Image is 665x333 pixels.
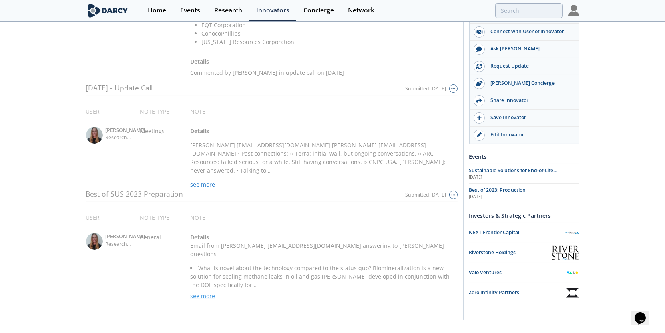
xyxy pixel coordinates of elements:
[485,45,575,52] div: Ask [PERSON_NAME]
[469,174,579,181] div: [DATE]
[140,127,185,135] div: Meetings
[565,286,579,300] img: Zero Infinity Partners
[469,167,579,181] a: Sustainable Solutions for End-of-Life [PERSON_NAME]: P&A Emissions Reduction and Energy Storage I...
[469,150,579,164] div: Events
[303,7,334,14] div: Concierge
[106,241,145,248] span: Research Associate
[485,114,575,121] div: Save Innovator
[190,264,457,289] li: What is novel about the technology compared to the status quo? Biomineralization is a new solutio...
[190,68,457,77] p: Commented by [PERSON_NAME] in update call on [DATE]
[190,241,457,258] p: Email from [PERSON_NAME] [EMAIL_ADDRESS][DOMAIN_NAME] answering to [PERSON_NAME] questions
[565,266,579,280] img: Valo Ventures
[552,246,579,260] img: Riverstone Holdings
[469,289,565,296] div: Zero Infinity Partners
[140,107,185,116] div: Note Type
[140,213,185,222] div: Note Type
[86,213,135,222] div: User
[190,181,215,188] span: see more
[86,189,183,199] span: Best of SUS 2023 Preparation
[469,187,579,200] a: Best of 2023: Production [DATE]
[190,107,235,116] div: Note
[469,187,526,193] span: Best of 2023: Production
[86,4,130,18] img: logo-wide.svg
[469,246,579,260] a: Riverstone Holdings Riverstone Holdings
[631,301,657,325] iframe: chat widget
[485,62,575,70] div: Request Update
[190,127,457,135] p: Details
[201,21,457,29] li: EQT Corporation
[190,292,215,300] span: see more
[485,80,575,87] div: [PERSON_NAME] Concierge
[214,7,242,14] div: Research
[106,127,145,134] div: View Profile
[406,189,446,199] span: Submitted: [DATE]
[469,286,579,300] a: Zero Infinity Partners Zero Infinity Partners
[469,209,579,223] div: Investors & Strategic Partners
[485,131,575,138] div: Edit Innovator
[469,266,579,280] a: Valo Ventures Valo Ventures
[86,82,153,93] span: [DATE] - Update Call
[256,7,289,14] div: Innovators
[469,229,565,236] div: NEXT Frontier Capital
[348,7,374,14] div: Network
[180,7,200,14] div: Events
[485,97,575,104] div: Share Innovator
[568,5,579,16] img: Profile
[469,167,571,189] span: Sustainable Solutions for End-of-Life [PERSON_NAME]: P&A Emissions Reduction and Energy Storage I...
[190,141,457,175] p: [PERSON_NAME] [EMAIL_ADDRESS][DOMAIN_NAME] [PERSON_NAME] [EMAIL_ADDRESS][DOMAIN_NAME] • Past conn...
[469,194,579,200] div: [DATE]
[201,29,457,38] li: ConocoPhillips
[469,249,552,256] div: Riverstone Holdings
[106,134,145,141] span: Research Associate
[470,110,579,127] button: Save Innovator
[86,107,135,116] div: User
[106,233,145,240] div: View Profile
[148,7,166,14] div: Home
[565,226,579,240] img: NEXT Frontier Capital
[469,226,579,240] a: NEXT Frontier Capital NEXT Frontier Capital
[201,38,457,46] li: [US_STATE] Resources Corporation
[485,28,575,35] div: Connect with User of Innovator
[86,233,103,250] img: 1e06ca1f-8078-4f37-88bf-70cc52a6e7bd
[86,127,103,144] img: 1e06ca1f-8078-4f37-88bf-70cc52a6e7bd
[470,127,579,144] a: Edit Innovator
[140,233,185,241] div: General
[190,213,235,222] div: Note
[469,269,565,276] div: Valo Ventures
[190,46,457,68] p: Details
[190,233,457,241] p: Details
[406,82,446,93] span: Submitted: [DATE]
[495,3,563,18] input: Advanced Search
